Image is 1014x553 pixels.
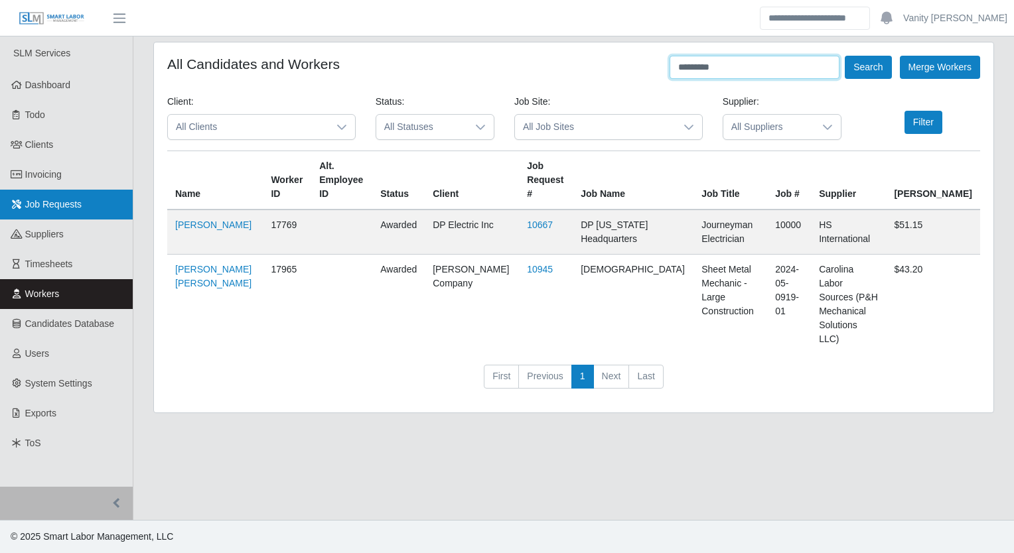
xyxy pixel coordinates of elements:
td: DP Electric Inc [425,210,519,255]
span: All Statuses [376,115,467,139]
span: All Clients [168,115,328,139]
h4: All Candidates and Workers [167,56,340,72]
span: ToS [25,438,41,448]
span: Exports [25,408,56,418]
span: Users [25,348,50,359]
span: Candidates Database [25,318,115,329]
th: Status [372,151,425,210]
td: awarded [372,255,425,355]
label: Client: [167,95,194,109]
th: Job Request # [519,151,573,210]
span: Invoicing [25,169,62,180]
span: Workers [25,288,60,299]
button: Merge Workers [900,56,980,79]
td: 17965 [263,255,311,355]
a: [PERSON_NAME] [PERSON_NAME] [175,264,252,288]
a: [PERSON_NAME] [175,219,252,230]
td: 10000 [767,210,811,255]
nav: pagination [167,365,980,399]
span: Job Requests [25,199,82,210]
td: [PERSON_NAME] Company [425,255,519,355]
th: Job Name [573,151,693,210]
th: Alt. Employee ID [311,151,372,210]
span: All Suppliers [723,115,814,139]
span: Clients [25,139,54,150]
td: [DEMOGRAPHIC_DATA] [573,255,693,355]
td: HS International [811,210,886,255]
button: Filter [905,111,942,134]
span: System Settings [25,378,92,389]
th: [PERSON_NAME] [886,151,980,210]
th: Job Title [693,151,767,210]
td: $43.20 [886,255,980,355]
span: SLM Services [13,48,70,58]
img: SLM Logo [19,11,85,26]
td: 2024-05-0919-01 [767,255,811,355]
td: $51.15 [886,210,980,255]
td: awarded [372,210,425,255]
td: 17769 [263,210,311,255]
td: DP [US_STATE] Headquarters [573,210,693,255]
span: Timesheets [25,259,73,269]
td: Carolina Labor Sources (P&H Mechanical Solutions LLC) [811,255,886,355]
td: Journeyman Electrician [693,210,767,255]
label: Job Site: [514,95,550,109]
th: Client [425,151,519,210]
span: Dashboard [25,80,71,90]
th: Job # [767,151,811,210]
th: Name [167,151,263,210]
label: Supplier: [723,95,759,109]
th: Supplier [811,151,886,210]
a: 10667 [527,219,553,230]
button: Search [845,56,891,79]
input: Search [760,7,870,30]
span: All Job Sites [515,115,676,139]
label: Status: [376,95,405,109]
a: 1 [571,365,594,389]
span: Suppliers [25,229,64,239]
a: 10945 [527,264,553,275]
a: Vanity [PERSON_NAME] [903,11,1007,25]
td: Sheet Metal Mechanic - Large Construction [693,255,767,355]
span: © 2025 Smart Labor Management, LLC [11,531,173,542]
span: Todo [25,109,45,120]
th: Worker ID [263,151,311,210]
